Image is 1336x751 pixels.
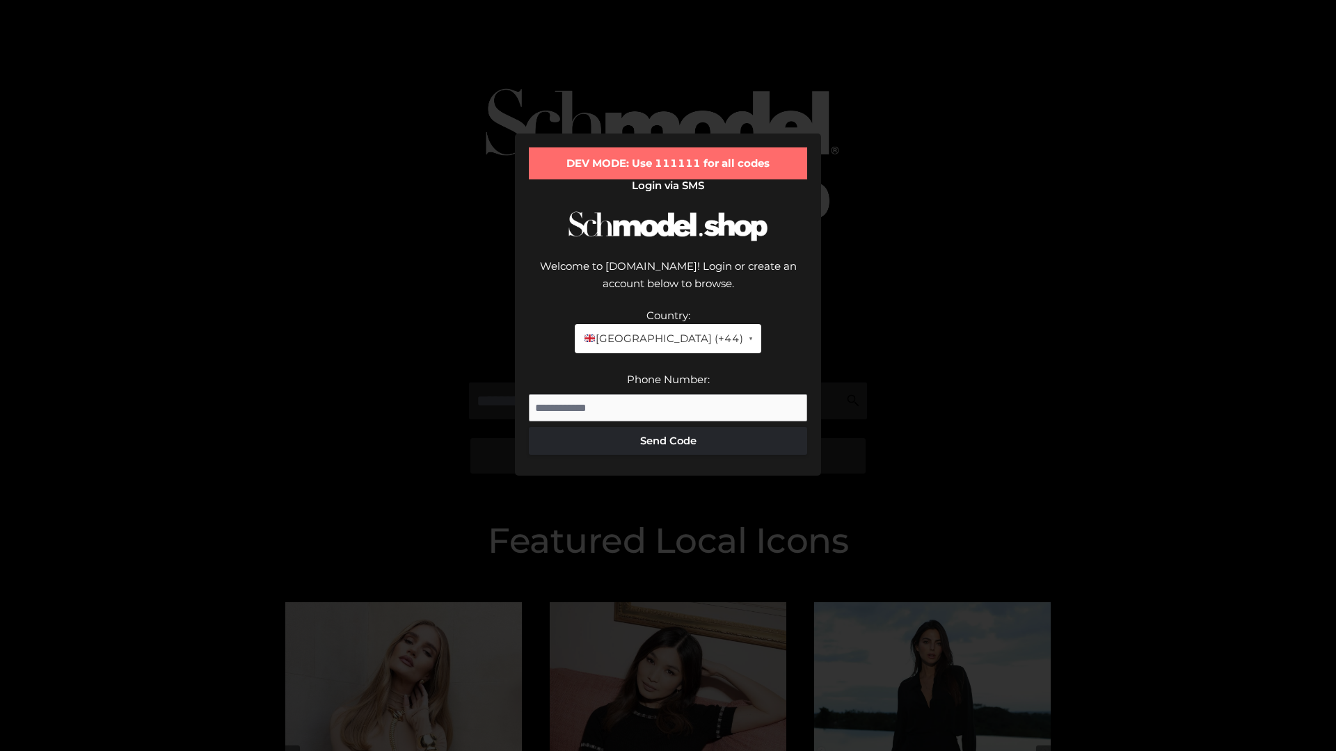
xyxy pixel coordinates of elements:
img: 🇬🇧 [584,333,595,344]
div: Welcome to [DOMAIN_NAME]! Login or create an account below to browse. [529,257,807,307]
label: Country: [646,309,690,322]
div: DEV MODE: Use 111111 for all codes [529,147,807,179]
button: Send Code [529,427,807,455]
img: Schmodel Logo [564,199,772,254]
h2: Login via SMS [529,179,807,192]
label: Phone Number: [627,373,710,386]
span: [GEOGRAPHIC_DATA] (+44) [583,330,742,348]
